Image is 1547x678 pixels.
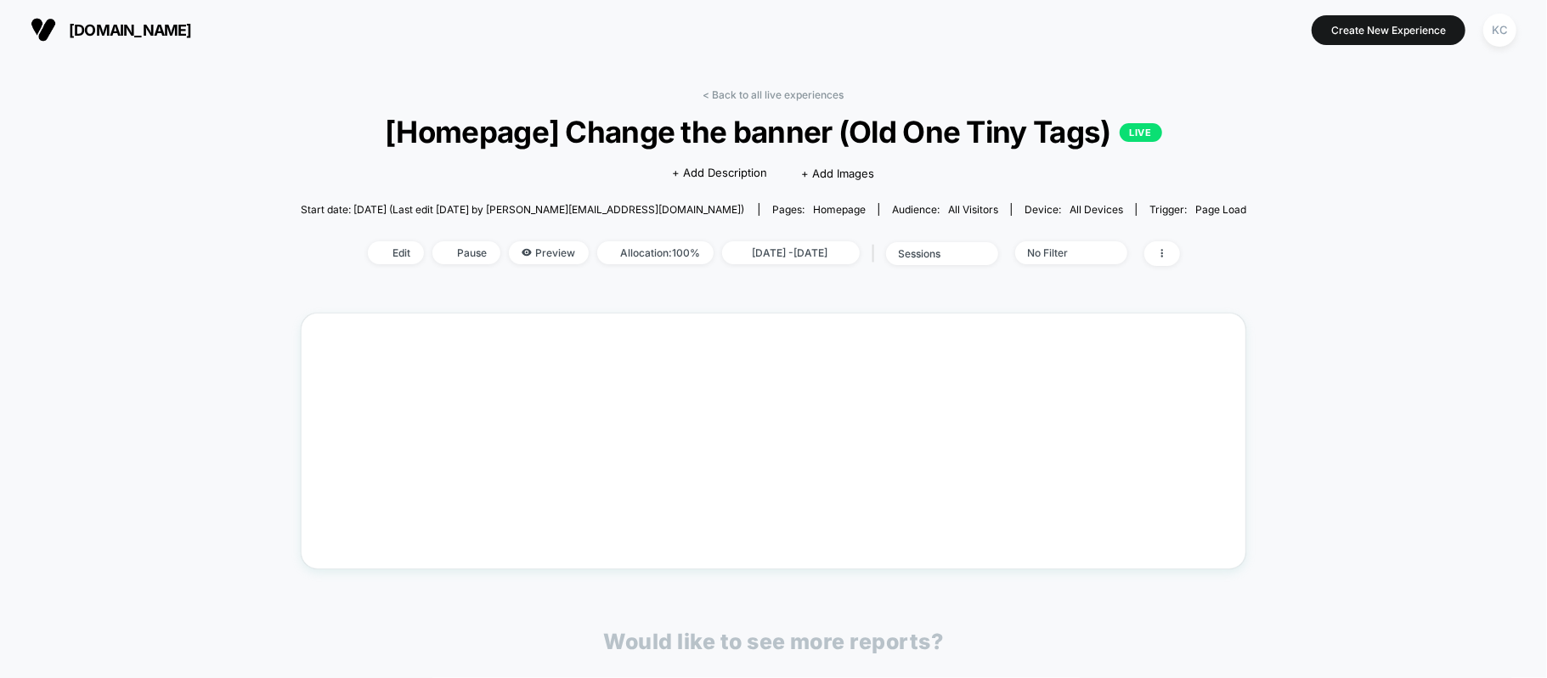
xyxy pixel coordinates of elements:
[1070,203,1123,216] span: all devices
[432,241,500,264] span: Pause
[703,88,844,101] a: < Back to all live experiences
[1195,203,1246,216] span: Page Load
[1011,203,1136,216] span: Device:
[722,241,860,264] span: [DATE] - [DATE]
[948,203,998,216] span: All Visitors
[1120,123,1162,142] p: LIVE
[301,203,744,216] span: Start date: [DATE] (Last edit [DATE] by [PERSON_NAME][EMAIL_ADDRESS][DOMAIN_NAME])
[1149,203,1246,216] div: Trigger:
[69,21,192,39] span: [DOMAIN_NAME]
[368,241,424,264] span: Edit
[813,203,866,216] span: homepage
[597,241,714,264] span: Allocation: 100%
[509,241,589,264] span: Preview
[1028,246,1096,259] div: No Filter
[802,167,875,180] span: + Add Images
[868,241,886,266] span: |
[347,114,1199,150] span: [Homepage] Change the banner (Old One Tiny Tags)
[31,17,56,42] img: Visually logo
[673,165,768,182] span: + Add Description
[1483,14,1516,47] div: KC
[1312,15,1465,45] button: Create New Experience
[1478,13,1522,48] button: KC
[25,16,197,43] button: [DOMAIN_NAME]
[604,629,944,654] p: Would like to see more reports?
[892,203,998,216] div: Audience:
[899,247,967,260] div: sessions
[772,203,866,216] div: Pages:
